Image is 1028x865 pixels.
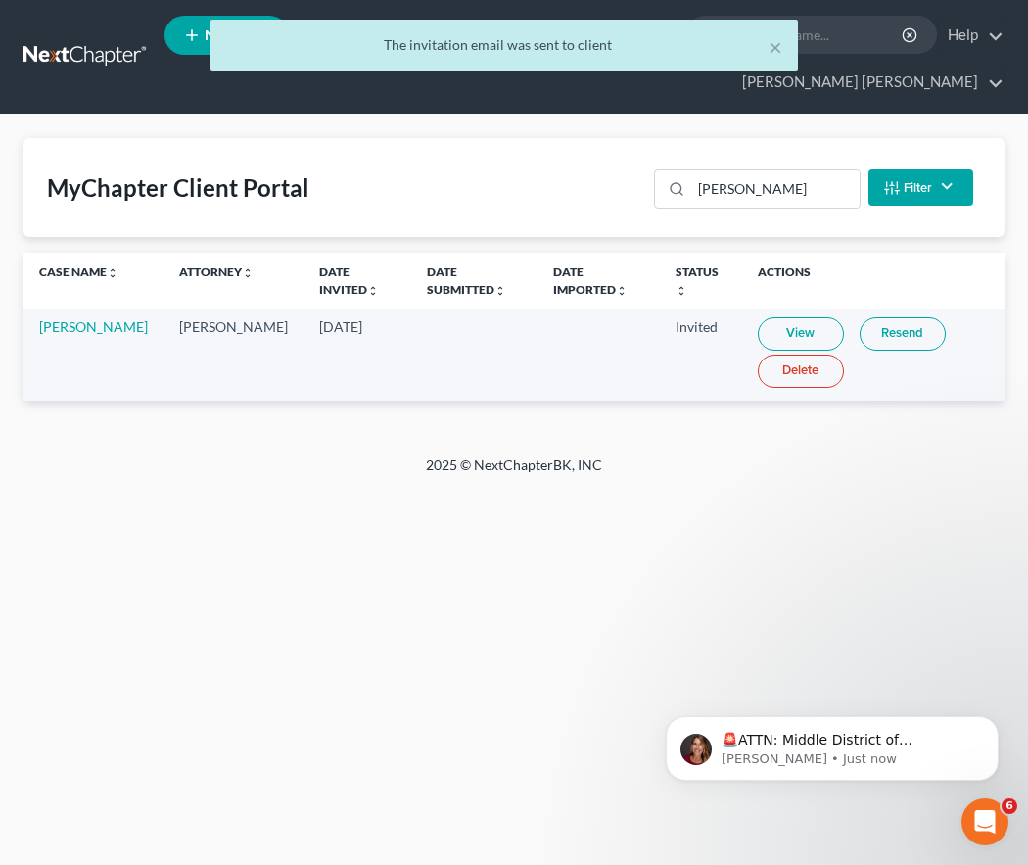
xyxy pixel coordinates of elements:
iframe: Intercom live chat [961,798,1008,845]
a: Client Portal [378,18,505,53]
a: Date Submittedunfold_more [427,264,506,296]
td: [PERSON_NAME] [164,309,304,400]
i: unfold_more [616,285,628,297]
button: × [769,35,782,59]
div: The invitation email was sent to client [226,35,782,55]
iframe: Intercom notifications message [636,675,1028,812]
div: MyChapter Client Portal [47,172,309,204]
i: unfold_more [242,267,254,279]
button: Filter [868,169,973,206]
i: unfold_more [107,267,118,279]
a: Help [938,18,1004,53]
span: 6 [1002,798,1017,814]
td: Invited [660,309,742,400]
a: DebtorCC [505,18,616,53]
a: Date Invitedunfold_more [319,264,379,296]
i: unfold_more [367,285,379,297]
a: [PERSON_NAME] [PERSON_NAME] [732,65,1004,100]
a: Statusunfold_more [676,264,719,296]
a: Resend [860,317,946,351]
a: Case Nameunfold_more [39,264,118,279]
th: Actions [742,253,1005,309]
i: unfold_more [676,285,687,297]
span: [DATE] [319,318,362,335]
a: View [758,317,844,351]
div: 2025 © NextChapterBK, INC [44,456,984,491]
a: Date Importedunfold_more [553,264,628,296]
a: [PERSON_NAME] [39,318,148,335]
input: Search by name... [725,17,905,53]
a: Attorneyunfold_more [179,264,254,279]
a: Home [295,18,378,53]
i: unfold_more [494,285,506,297]
input: Search... [691,170,859,208]
a: Delete [758,355,844,388]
